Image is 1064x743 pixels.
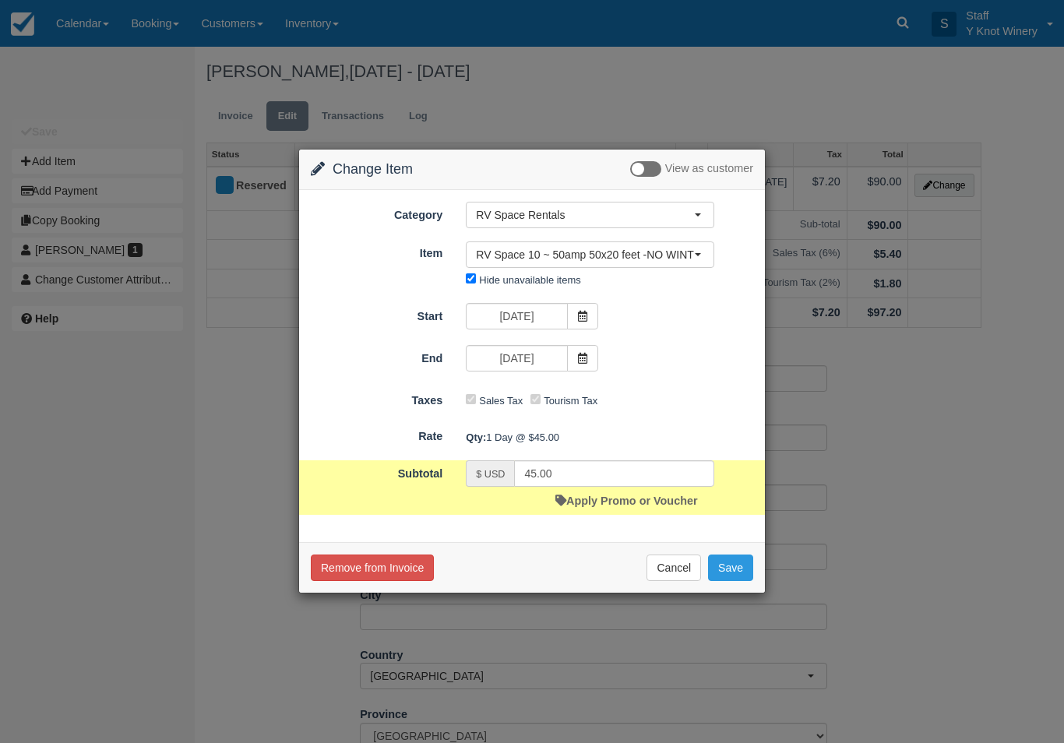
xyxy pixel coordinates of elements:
label: Category [299,202,454,224]
label: Item [299,240,454,262]
span: Change Item [333,161,413,177]
button: Remove from Invoice [311,555,434,581]
span: RV Space Rentals [476,207,694,223]
button: RV Space Rentals [466,202,714,228]
span: RV Space 10 ~ 50amp 50x20 feet -NO WINTER WATER [476,247,694,262]
span: View as customer [665,163,753,175]
strong: Qty [466,431,486,443]
label: Start [299,303,454,325]
label: Tourism Tax [544,395,597,407]
a: Apply Promo or Voucher [555,495,697,507]
small: $ USD [476,469,505,480]
div: 1 Day @ $45.00 [454,424,765,450]
button: Cancel [647,555,701,581]
button: Save [708,555,753,581]
label: End [299,345,454,367]
label: Subtotal [299,460,454,482]
label: Sales Tax [479,395,523,407]
label: Taxes [299,387,454,409]
label: Rate [299,423,454,445]
label: Hide unavailable items [479,274,580,286]
button: RV Space 10 ~ 50amp 50x20 feet -NO WINTER WATER [466,241,714,268]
